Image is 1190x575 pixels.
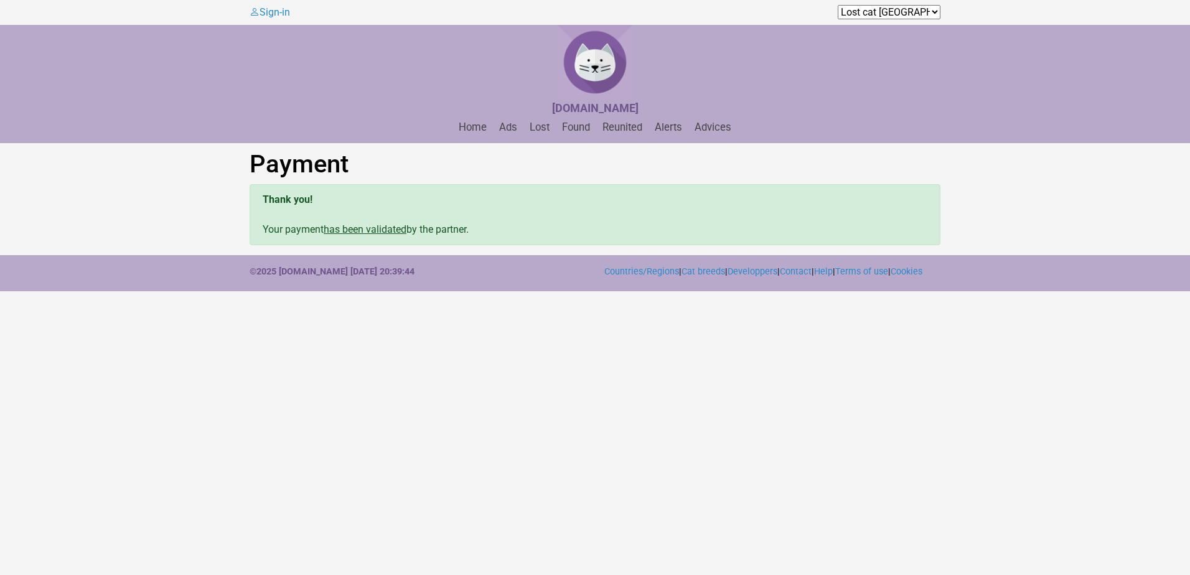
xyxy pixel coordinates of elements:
h1: Payment [250,149,940,179]
strong: ©2025 [DOMAIN_NAME] [DATE] 20:39:44 [250,266,415,277]
u: has been validated [324,223,406,235]
a: Reunited [597,121,647,133]
a: Help [814,266,833,277]
div: | | | | | | [595,265,950,281]
a: Countries/Regions [604,266,679,277]
a: Advices [690,121,736,133]
a: Cat breeds [682,266,725,277]
a: Terms of use [835,266,888,277]
img: Lost Cat Canada [558,25,632,100]
a: Home [454,121,492,133]
a: Lost [525,121,555,133]
a: Ads [494,121,522,133]
a: Contact [780,266,812,277]
b: Thank you! [263,194,312,205]
a: Alerts [650,121,687,133]
a: Sign-in [250,6,290,18]
a: Cookies [891,266,922,277]
a: Found [557,121,595,133]
strong: [DOMAIN_NAME] [552,101,639,115]
a: Developpers [728,266,777,277]
div: Your payment by the partner. [250,184,940,245]
a: [DOMAIN_NAME] [552,103,639,115]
